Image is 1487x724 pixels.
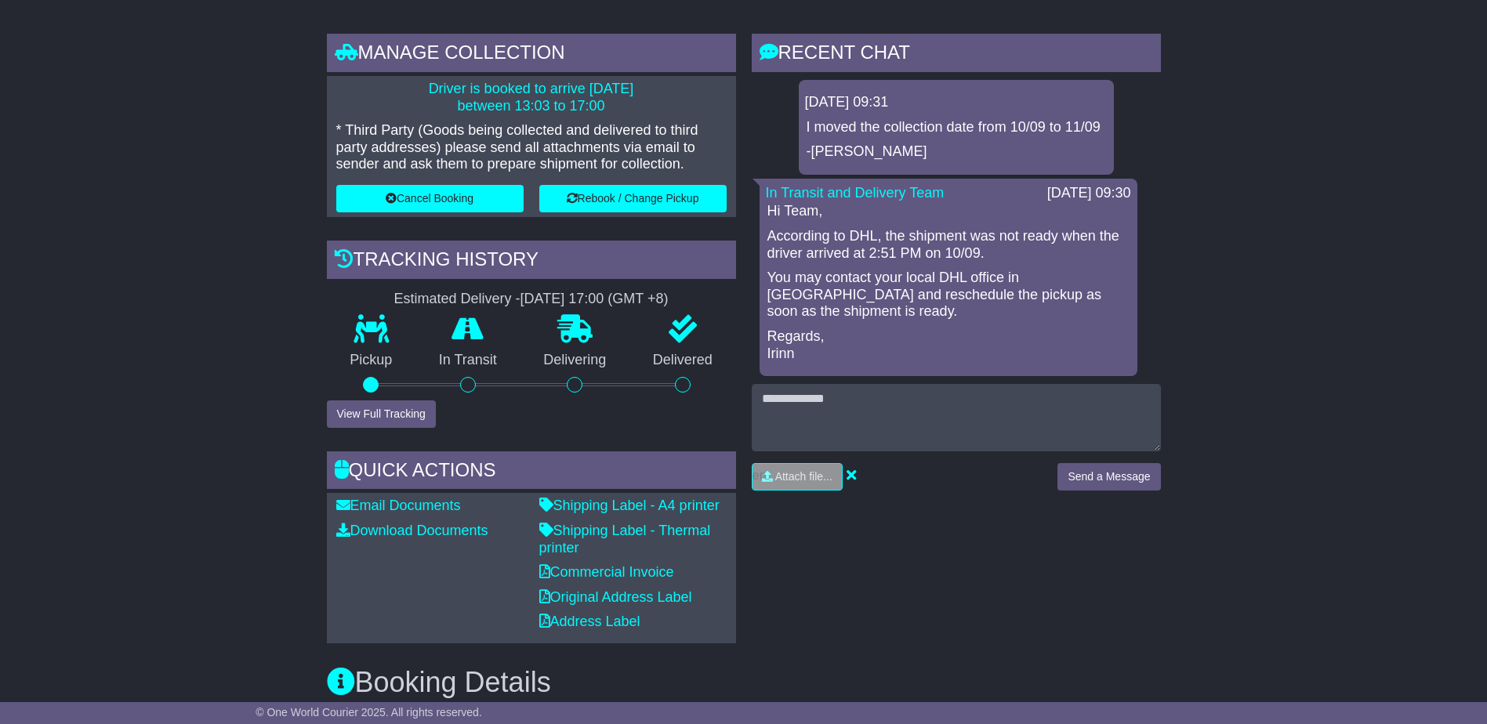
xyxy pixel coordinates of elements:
[767,228,1130,262] p: According to DHL, the shipment was not ready when the driver arrived at 2:51 PM on 10/09.
[767,270,1130,320] p: You may contact your local DHL office in [GEOGRAPHIC_DATA] and reschedule the pickup as soon as t...
[327,451,736,494] div: Quick Actions
[539,614,640,629] a: Address Label
[807,119,1106,136] p: I moved the collection date from 10/09 to 11/09
[327,400,436,428] button: View Full Tracking
[766,185,945,201] a: In Transit and Delivery Team
[752,34,1161,76] div: RECENT CHAT
[327,241,736,283] div: Tracking history
[336,498,461,513] a: Email Documents
[539,564,674,580] a: Commercial Invoice
[327,352,416,369] p: Pickup
[327,291,736,308] div: Estimated Delivery -
[767,203,1130,220] p: Hi Team,
[1057,463,1160,491] button: Send a Message
[539,185,727,212] button: Rebook / Change Pickup
[336,122,727,173] p: * Third Party (Goods being collected and delivered to third party addresses) please send all atta...
[336,81,727,114] p: Driver is booked to arrive [DATE] between 13:03 to 17:00
[767,328,1130,362] p: Regards, Irinn
[327,667,1161,698] h3: Booking Details
[336,185,524,212] button: Cancel Booking
[629,352,736,369] p: Delivered
[1047,185,1131,202] div: [DATE] 09:30
[256,706,482,719] span: © One World Courier 2025. All rights reserved.
[415,352,520,369] p: In Transit
[807,143,1106,161] p: -[PERSON_NAME]
[520,291,669,308] div: [DATE] 17:00 (GMT +8)
[327,34,736,76] div: Manage collection
[539,523,711,556] a: Shipping Label - Thermal printer
[539,498,720,513] a: Shipping Label - A4 printer
[520,352,630,369] p: Delivering
[539,589,692,605] a: Original Address Label
[805,94,1108,111] div: [DATE] 09:31
[336,523,488,538] a: Download Documents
